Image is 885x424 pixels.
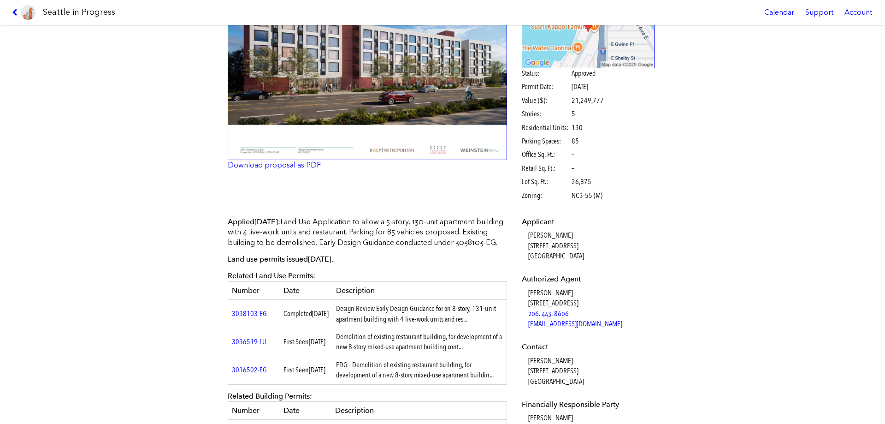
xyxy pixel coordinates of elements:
span: [DATE] [309,337,325,346]
td: Demolition of existing restaurant building, for development of a new 8-story mixed-use apartment ... [332,328,507,356]
span: [DATE] [309,365,325,374]
th: Number [228,401,280,419]
span: 26,875 [572,177,591,187]
span: [DATE] [308,255,331,263]
dd: [PERSON_NAME] [STREET_ADDRESS] [GEOGRAPHIC_DATA] [528,230,655,261]
th: Description [332,281,507,299]
span: [DATE] [572,82,588,91]
a: 3038103-EG [232,309,267,318]
span: [DATE] [312,309,329,318]
span: Related Building Permits: [228,392,312,400]
span: 5 [572,109,575,119]
span: Residential Units: [522,123,570,133]
th: Description [331,401,507,419]
span: Stories: [522,109,570,119]
a: 206. 443. 8606 [528,309,569,318]
span: Permit Date: [522,82,570,92]
span: – [572,149,574,160]
span: [DATE] [254,217,278,226]
a: Download proposal as PDF [228,161,321,169]
th: Date [280,401,331,419]
dd: [PERSON_NAME] [STREET_ADDRESS] [528,288,655,329]
dt: Financially Responsible Party [522,400,655,410]
span: Retail Sq. Ft.: [522,163,570,173]
dt: Authorized Agent [522,274,655,284]
span: Zoning: [522,191,570,201]
span: Related Land Use Permits: [228,271,315,280]
span: 21,249,777 [572,96,604,106]
td: First Seen [280,328,332,356]
img: favicon-96x96.png [21,5,35,20]
a: [EMAIL_ADDRESS][DOMAIN_NAME] [528,319,622,328]
p: Land use permits issued . [228,254,507,264]
th: Number [228,281,280,299]
span: – [572,163,574,173]
h1: Seattle in Progress [43,6,115,18]
span: 130 [572,123,583,133]
span: NC3-55 (M) [572,191,602,201]
p: Land Use Application to allow a 5-story, 130-unit apartment building with 4 live-work units and r... [228,217,507,248]
span: 85 [572,136,579,146]
span: Parking Spaces: [522,136,570,146]
td: Design Review Early Design Guidance for an 8-story, 131-unit apartment building with 4 live-work ... [332,300,507,328]
th: Date [280,281,332,299]
a: 3036502-EG [232,365,267,374]
span: Status: [522,68,570,78]
dt: Applicant [522,217,655,227]
td: First Seen [280,356,332,384]
span: Applied : [228,217,280,226]
a: 3036519-LU [232,337,266,346]
span: Lot Sq. Ft.: [522,177,570,187]
td: EDG - Demolition of existing restaurant building, for development of a new 8-story mixed-use apar... [332,356,507,384]
dt: Contact [522,342,655,352]
span: Approved [572,68,596,78]
td: Completed [280,300,332,328]
dd: [PERSON_NAME] [STREET_ADDRESS] [GEOGRAPHIC_DATA] [528,356,655,387]
span: Office Sq. Ft.: [522,149,570,160]
span: Value ($): [522,96,570,106]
